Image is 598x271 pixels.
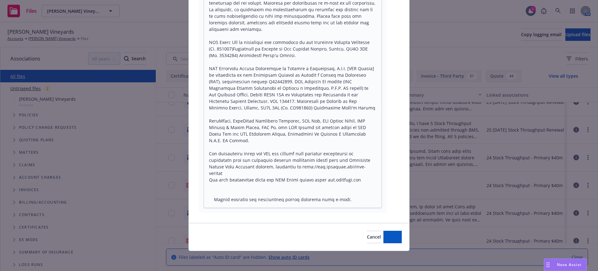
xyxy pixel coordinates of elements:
span: Cancel [367,234,381,240]
span: Add files [383,234,402,240]
div: Drag to move [544,259,552,271]
span: Nova Assist [557,262,581,267]
button: Cancel [367,231,381,243]
button: Nova Assist [544,259,587,271]
button: Add files [383,231,402,243]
